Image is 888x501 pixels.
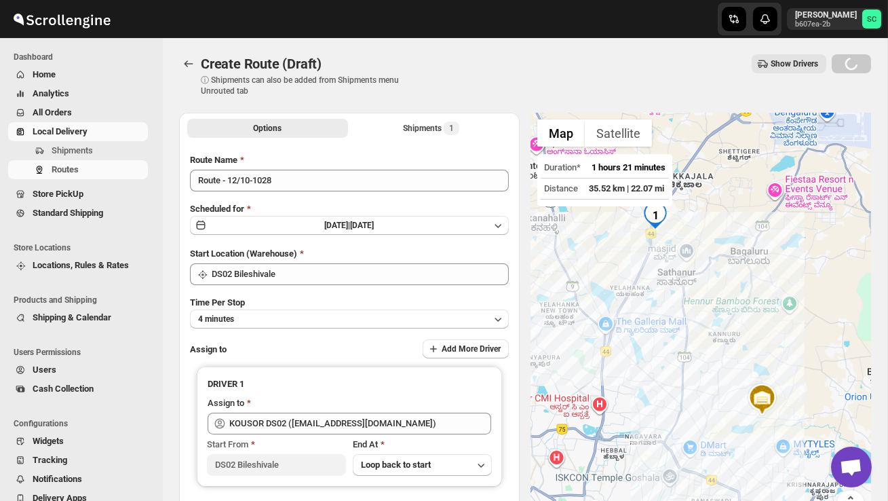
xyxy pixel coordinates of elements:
[190,155,237,165] span: Route Name
[14,242,153,253] span: Store Locations
[795,10,857,20] p: [PERSON_NAME]
[642,202,669,229] div: 1
[33,126,88,136] span: Local Delivery
[198,314,234,324] span: 4 minutes
[585,119,652,147] button: Show satellite imagery
[8,432,148,451] button: Widgets
[752,54,826,73] button: Show Drivers
[33,455,67,465] span: Tracking
[190,344,227,354] span: Assign to
[831,447,872,487] div: Open chat
[14,418,153,429] span: Configurations
[8,379,148,398] button: Cash Collection
[201,75,414,96] p: ⓘ Shipments can also be added from Shipments menu Unrouted tab
[190,310,509,329] button: 4 minutes
[589,183,664,193] span: 35.52 km | 22.07 mi
[11,2,113,36] img: ScrollEngine
[190,170,509,191] input: Eg: Bengaluru Route
[33,312,111,322] span: Shipping & Calendar
[179,54,198,73] button: Routes
[8,160,148,179] button: Routes
[33,189,83,199] span: Store PickUp
[592,162,665,172] span: 1 hours 21 minutes
[8,65,148,84] button: Home
[52,145,93,155] span: Shipments
[201,56,322,72] span: Create Route (Draft)
[8,256,148,275] button: Locations, Rules & Rates
[353,454,492,476] button: Loop back to start
[8,308,148,327] button: Shipping & Calendar
[190,204,244,214] span: Scheduled for
[351,119,511,138] button: Selected Shipments
[33,474,82,484] span: Notifications
[771,58,818,69] span: Show Drivers
[8,451,148,470] button: Tracking
[33,208,103,218] span: Standard Shipping
[8,470,148,489] button: Notifications
[361,460,431,470] span: Loop back to start
[867,15,876,24] text: SC
[212,263,509,285] input: Search location
[8,141,148,160] button: Shipments
[254,123,282,134] span: Options
[190,297,245,308] span: Time Per Stop
[423,339,509,358] button: Add More Driver
[544,183,578,193] span: Distance
[52,164,79,174] span: Routes
[325,221,351,230] span: [DATE] |
[14,52,153,62] span: Dashboard
[537,119,585,147] button: Show street map
[190,216,509,235] button: [DATE]|[DATE]
[229,413,491,434] input: Search assignee
[403,122,459,135] div: Shipments
[33,260,129,270] span: Locations, Rules & Rates
[787,8,883,30] button: User menu
[33,365,56,375] span: Users
[14,295,153,305] span: Products and Shipping
[207,439,248,449] span: Start From
[208,396,244,410] div: Assign to
[353,438,492,451] div: End At
[33,88,69,98] span: Analytics
[14,347,153,358] span: Users Permissions
[442,344,501,354] span: Add More Driver
[187,119,348,138] button: All Route Options
[795,20,857,29] p: b607ea-2b
[449,123,454,134] span: 1
[33,436,64,446] span: Widgets
[33,384,94,394] span: Cash Collection
[8,360,148,379] button: Users
[862,10,881,29] span: Sanjay chetri
[544,162,581,172] span: Duration*
[33,107,72,117] span: All Orders
[351,221,374,230] span: [DATE]
[8,103,148,122] button: All Orders
[33,69,56,79] span: Home
[8,84,148,103] button: Analytics
[208,377,491,391] h3: DRIVER 1
[190,248,297,259] span: Start Location (Warehouse)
